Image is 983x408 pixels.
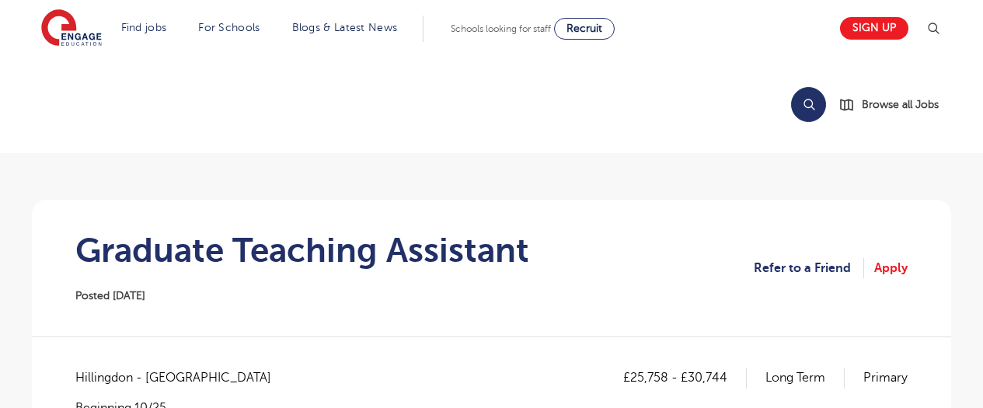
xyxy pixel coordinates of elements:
span: Schools looking for staff [451,23,551,34]
a: Apply [874,258,908,278]
p: Primary [863,368,908,388]
span: Posted [DATE] [75,290,145,302]
span: Hillingdon - [GEOGRAPHIC_DATA] [75,368,287,388]
a: Sign up [840,17,908,40]
a: Blogs & Latest News [292,22,398,33]
p: Long Term [765,368,845,388]
span: Browse all Jobs [862,96,939,113]
p: £25,758 - £30,744 [623,368,747,388]
a: Recruit [554,18,615,40]
a: Browse all Jobs [838,96,951,113]
a: Find jobs [121,22,167,33]
img: Engage Education [41,9,102,48]
h1: Graduate Teaching Assistant [75,231,529,270]
span: Recruit [566,23,602,34]
a: Refer to a Friend [754,258,864,278]
a: For Schools [198,22,260,33]
button: Search [791,87,826,122]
